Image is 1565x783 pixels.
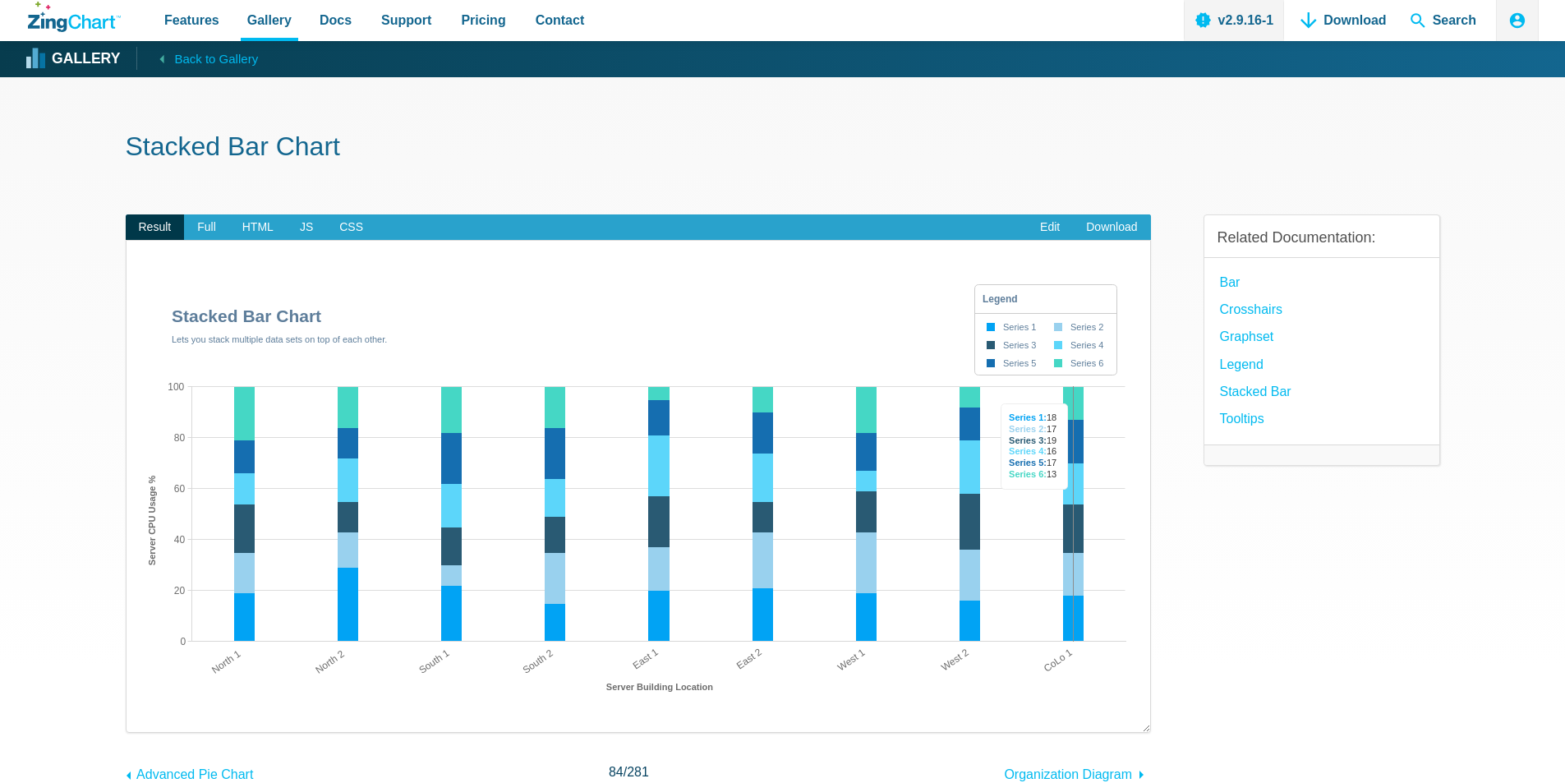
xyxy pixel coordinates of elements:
span: Back to Gallery [174,48,258,70]
span: HTML [229,214,287,241]
strong: Gallery [52,52,120,67]
h1: Stacked Bar Chart [126,130,1440,167]
a: Bar [1220,271,1240,293]
a: Graphset [1220,325,1274,348]
a: Legend [1220,353,1264,375]
span: Organization Diagram [1004,767,1132,781]
span: Result [126,214,185,241]
span: Support [381,9,431,31]
span: CSS [326,214,376,241]
a: Edit [1027,214,1073,241]
a: ZingChart Logo. Click to return to the homepage [28,2,121,32]
a: Gallery [28,47,120,71]
span: / [609,761,649,783]
span: Gallery [247,9,292,31]
a: Stacked Bar [1220,380,1291,403]
span: Full [184,214,229,241]
span: Contact [536,9,585,31]
a: Crosshairs [1220,298,1282,320]
h3: Related Documentation: [1217,228,1426,247]
span: 281 [627,765,649,779]
span: JS [287,214,326,241]
span: Features [164,9,219,31]
span: 84 [609,765,624,779]
span: Docs [320,9,352,31]
a: Back to Gallery [136,47,258,70]
a: Download [1073,214,1150,241]
div: ​ [126,240,1151,732]
span: Pricing [461,9,505,31]
a: Tooltips [1220,408,1264,430]
span: Advanced Pie Chart [136,767,253,781]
